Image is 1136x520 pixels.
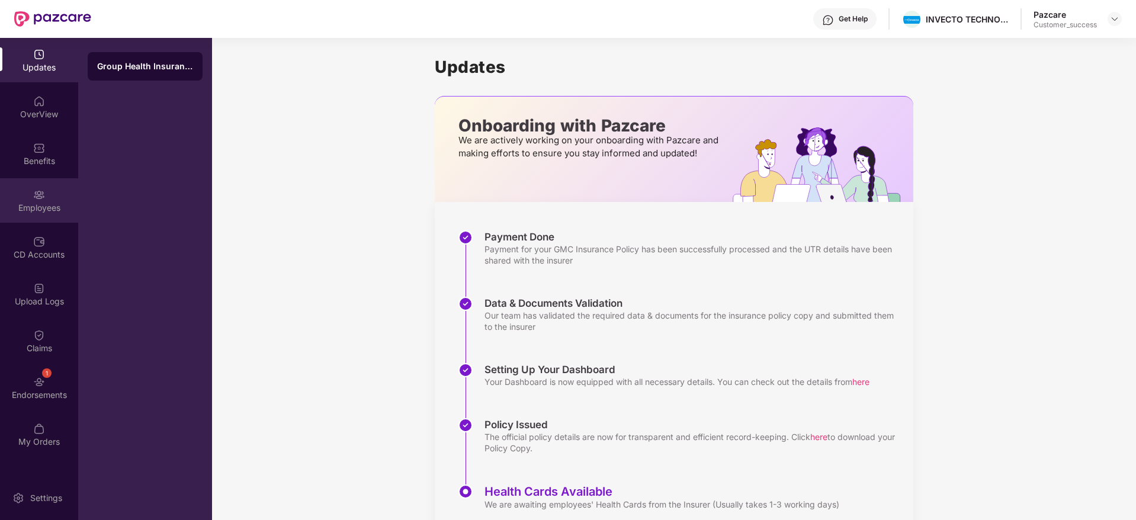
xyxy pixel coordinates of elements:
[458,418,473,432] img: svg+xml;base64,PHN2ZyBpZD0iU3RlcC1Eb25lLTMyeDMyIiB4bWxucz0iaHR0cDovL3d3dy53My5vcmcvMjAwMC9zdmciIH...
[484,484,839,499] div: Health Cards Available
[33,189,45,201] img: svg+xml;base64,PHN2ZyBpZD0iRW1wbG95ZWVzIiB4bWxucz0iaHR0cDovL3d3dy53My5vcmcvMjAwMC9zdmciIHdpZHRoPS...
[926,14,1009,25] div: INVECTO TECHNOLOGIES PRIVATE LIMITED
[33,329,45,341] img: svg+xml;base64,PHN2ZyBpZD0iQ2xhaW0iIHhtbG5zPSJodHRwOi8vd3d3LnczLm9yZy8yMDAwL3N2ZyIgd2lkdGg9IjIwIi...
[33,376,45,388] img: svg+xml;base64,PHN2ZyBpZD0iRW5kb3JzZW1lbnRzIiB4bWxucz0iaHR0cDovL3d3dy53My5vcmcvMjAwMC9zdmciIHdpZH...
[484,230,901,243] div: Payment Done
[733,127,913,202] img: hrOnboarding
[33,283,45,294] img: svg+xml;base64,PHN2ZyBpZD0iVXBsb2FkX0xvZ3MiIGRhdGEtbmFtZT0iVXBsb2FkIExvZ3MiIHhtbG5zPSJodHRwOi8vd3...
[484,499,839,510] div: We are awaiting employees' Health Cards from the Insurer (Usually takes 1-3 working days)
[1110,14,1119,24] img: svg+xml;base64,PHN2ZyBpZD0iRHJvcGRvd24tMzJ4MzIiIHhtbG5zPSJodHRwOi8vd3d3LnczLm9yZy8yMDAwL3N2ZyIgd2...
[903,16,920,24] img: invecto.png
[33,423,45,435] img: svg+xml;base64,PHN2ZyBpZD0iTXlfT3JkZXJzIiBkYXRhLW5hbWU9Ik15IE9yZGVycyIgeG1sbnM9Imh0dHA6Ly93d3cudz...
[42,368,52,378] div: 1
[484,363,869,376] div: Setting Up Your Dashboard
[484,376,869,387] div: Your Dashboard is now equipped with all necessary details. You can check out the details from
[484,297,901,310] div: Data & Documents Validation
[14,11,91,27] img: New Pazcare Logo
[1034,9,1097,20] div: Pazcare
[810,432,827,442] span: here
[27,492,66,504] div: Settings
[458,484,473,499] img: svg+xml;base64,PHN2ZyBpZD0iU3RlcC1BY3RpdmUtMzJ4MzIiIHhtbG5zPSJodHRwOi8vd3d3LnczLm9yZy8yMDAwL3N2Zy...
[33,142,45,154] img: svg+xml;base64,PHN2ZyBpZD0iQmVuZWZpdHMiIHhtbG5zPSJodHRwOi8vd3d3LnczLm9yZy8yMDAwL3N2ZyIgd2lkdGg9Ij...
[458,297,473,311] img: svg+xml;base64,PHN2ZyBpZD0iU3RlcC1Eb25lLTMyeDMyIiB4bWxucz0iaHR0cDovL3d3dy53My5vcmcvMjAwMC9zdmciIH...
[435,57,913,77] h1: Updates
[33,95,45,107] img: svg+xml;base64,PHN2ZyBpZD0iSG9tZSIgeG1sbnM9Imh0dHA6Ly93d3cudzMub3JnLzIwMDAvc3ZnIiB3aWR0aD0iMjAiIG...
[33,236,45,248] img: svg+xml;base64,PHN2ZyBpZD0iQ0RfQWNjb3VudHMiIGRhdGEtbmFtZT0iQ0QgQWNjb3VudHMiIHhtbG5zPSJodHRwOi8vd3...
[484,431,901,454] div: The official policy details are now for transparent and efficient record-keeping. Click to downlo...
[839,14,868,24] div: Get Help
[852,377,869,387] span: here
[484,243,901,266] div: Payment for your GMC Insurance Policy has been successfully processed and the UTR details have be...
[484,310,901,332] div: Our team has validated the required data & documents for the insurance policy copy and submitted ...
[1034,20,1097,30] div: Customer_success
[458,230,473,245] img: svg+xml;base64,PHN2ZyBpZD0iU3RlcC1Eb25lLTMyeDMyIiB4bWxucz0iaHR0cDovL3d3dy53My5vcmcvMjAwMC9zdmciIH...
[12,492,24,504] img: svg+xml;base64,PHN2ZyBpZD0iU2V0dGluZy0yMHgyMCIgeG1sbnM9Imh0dHA6Ly93d3cudzMub3JnLzIwMDAvc3ZnIiB3aW...
[458,120,722,131] p: Onboarding with Pazcare
[458,134,722,160] p: We are actively working on your onboarding with Pazcare and making efforts to ensure you stay inf...
[484,418,901,431] div: Policy Issued
[97,60,193,72] div: Group Health Insurance
[33,49,45,60] img: svg+xml;base64,PHN2ZyBpZD0iVXBkYXRlZCIgeG1sbnM9Imh0dHA6Ly93d3cudzMub3JnLzIwMDAvc3ZnIiB3aWR0aD0iMj...
[822,14,834,26] img: svg+xml;base64,PHN2ZyBpZD0iSGVscC0zMngzMiIgeG1sbnM9Imh0dHA6Ly93d3cudzMub3JnLzIwMDAvc3ZnIiB3aWR0aD...
[458,363,473,377] img: svg+xml;base64,PHN2ZyBpZD0iU3RlcC1Eb25lLTMyeDMyIiB4bWxucz0iaHR0cDovL3d3dy53My5vcmcvMjAwMC9zdmciIH...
